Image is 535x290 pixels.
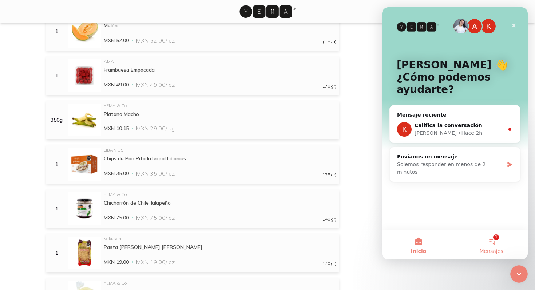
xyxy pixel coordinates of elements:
[48,250,65,256] div: 1
[104,200,336,206] div: Chicharrón de Chile Jalapeño
[48,28,65,35] div: 1
[68,148,101,181] img: Chips de Pan Pita Integral Libanius
[104,281,336,285] div: YEMA & Co
[104,81,129,88] span: MXN 49.00
[68,15,101,48] img: Melón
[382,7,528,259] iframe: Intercom live chat
[104,237,336,241] div: Kokusan
[104,104,336,108] div: YEMA & Co
[321,173,336,177] span: (125 gr)
[104,148,336,152] div: LIBANIUS
[136,125,175,132] span: MXN 29.00 / kg
[48,237,336,269] a: 1Pasta Chuka Soba Ramen KokusanKokusanPasta [PERSON_NAME] [PERSON_NAME]MXN 19.00MXN 19.00/ pz(170...
[136,81,175,88] span: MXN 49.00 / pz
[510,265,528,283] iframe: Intercom live chat
[68,104,101,136] img: Plátano Macho
[104,192,336,197] div: YEMA & Co
[321,217,336,221] span: (140 gr)
[104,67,336,73] div: Frambuesa Empacada
[136,37,175,44] span: MXN 52.00 / pz
[136,214,175,221] span: MXN 75.00 / pz
[104,59,336,64] div: AMA
[136,170,175,177] span: MXN 35.00 / pz
[48,148,336,181] a: 1Chips de Pan Pita Integral LibaniusLIBANIUSChips de Pan Pita Integral LibaniusMXN 35.00MXN 35.00...
[104,244,336,250] div: Pasta [PERSON_NAME] [PERSON_NAME]
[48,117,65,123] div: 350g
[68,192,101,225] img: Chicharrón de Chile Jalapeño
[48,104,336,136] a: 350gPlátano MachoYEMA & CoPlátano MachoMXN 10.15MXN 29.00/ kg
[321,261,336,266] span: (170 gr)
[136,258,175,266] span: MXN 19.00 / pz
[48,205,65,212] div: 1
[321,84,336,88] span: (170 gr)
[104,125,129,132] span: MXN 10.15
[48,192,336,225] a: 1Chicharrón de Chile JalapeñoYEMA & CoChicharrón de Chile JalapeñoMXN 75.00MXN 75.00/ pz(140 gr)
[323,40,336,44] span: (1 pza)
[48,59,336,92] a: 1Frambuesa EmpacadaAMAFrambuesa EmpacadaMXN 49.00MXN 49.00/ pz(170 gr)
[68,237,101,269] img: Pasta Chuka Soba Ramen Kokusan
[48,72,65,79] div: 1
[104,111,336,117] div: Plátano Macho
[48,161,65,168] div: 1
[104,155,336,162] div: Chips de Pan Pita Integral Libanius
[68,59,101,92] img: Frambuesa Empacada
[104,214,129,221] span: MXN 75.00
[48,15,336,48] a: 1MelónYEMA & CoMelónMXN 52.00MXN 52.00/ pz(1 pza)
[104,258,129,266] span: MXN 19.00
[104,170,129,177] span: MXN 35.00
[104,22,336,29] div: Melón
[104,37,129,44] span: MXN 52.00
